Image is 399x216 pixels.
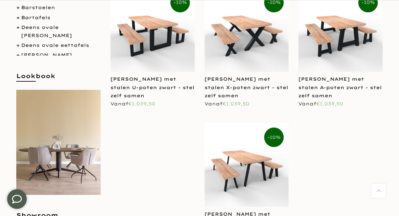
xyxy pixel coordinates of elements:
span: €1.039,50 [222,101,249,107]
a: Deens ovale [PERSON_NAME] [21,24,72,38]
span: €1.039,50 [316,101,343,107]
a: Deens ovale eettafels [21,42,89,48]
span: Vanaf [298,101,343,107]
iframe: toggle-frame [1,183,33,215]
a: Bartafels [21,15,50,20]
a: Terug naar boven [371,183,386,198]
a: [PERSON_NAME] met stalen X-poten zwart - stel zelf samen [205,76,288,98]
a: [PERSON_NAME] met stalen A-poten zwart - stel zelf samen [298,76,382,98]
a: [PERSON_NAME] [21,52,72,58]
span: Vanaf [110,101,155,107]
a: Barstoelen [21,5,55,10]
h5: Lookbook [16,72,101,87]
span: €1.039,50 [128,101,155,107]
span: -10% [264,128,284,147]
a: [PERSON_NAME] met stalen U-poten zwart - stel zelf samen [110,76,194,98]
span: Vanaf [205,101,249,107]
